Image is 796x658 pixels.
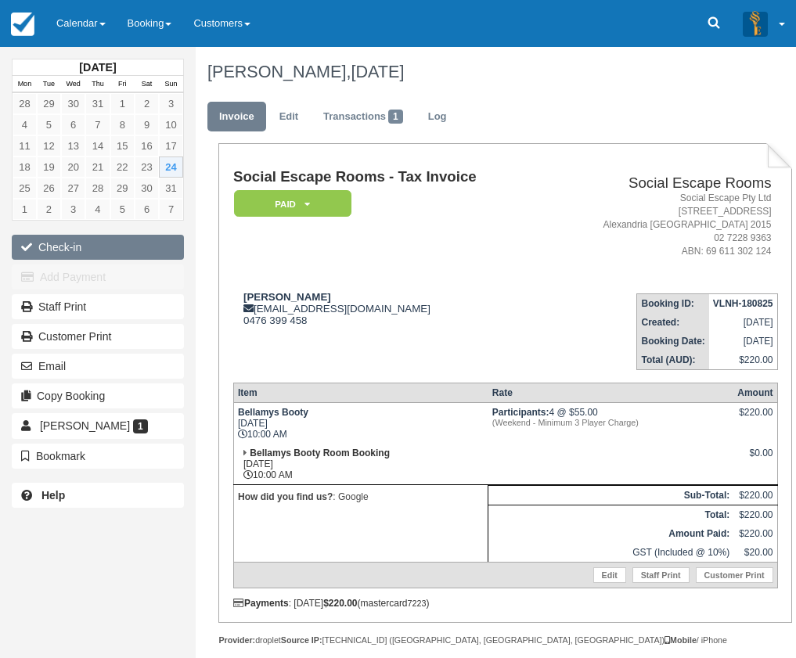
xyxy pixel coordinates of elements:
[207,102,266,132] a: Invoice
[11,13,34,36] img: checkfront-main-nav-mini-logo.png
[110,156,135,178] a: 22
[492,418,729,427] em: (Weekend - Minimum 3 Player Charge)
[218,635,255,645] strong: Provider:
[637,293,709,313] th: Booking ID:
[238,489,484,505] p: : Google
[696,567,773,583] a: Customer Print
[233,291,546,326] div: [EMAIL_ADDRESS][DOMAIN_NAME] 0476 399 458
[37,199,61,220] a: 2
[13,93,37,114] a: 28
[13,114,37,135] a: 4
[159,135,183,156] a: 17
[85,156,110,178] a: 21
[12,324,184,349] a: Customer Print
[12,483,184,508] a: Help
[632,567,690,583] a: Staff Print
[207,63,781,81] h1: [PERSON_NAME],
[41,489,65,502] b: Help
[243,291,331,303] strong: [PERSON_NAME]
[488,505,733,524] th: Total:
[159,114,183,135] a: 10
[250,448,390,458] strong: Bellamys Booty Room Booking
[135,199,159,220] a: 6
[159,199,183,220] a: 7
[733,383,777,402] th: Amount
[709,313,777,332] td: [DATE]
[61,93,85,114] a: 30
[110,114,135,135] a: 8
[233,169,546,185] h1: Social Escape Rooms - Tax Invoice
[133,419,148,433] span: 1
[110,135,135,156] a: 15
[61,135,85,156] a: 13
[733,485,777,505] td: $220.00
[552,192,772,259] address: Social Escape Pty Ltd [STREET_ADDRESS] Alexandria [GEOGRAPHIC_DATA] 2015 02 7228 9363 ABN: 69 611...
[492,407,549,418] strong: Participants
[733,543,777,563] td: $20.00
[12,294,184,319] a: Staff Print
[159,76,183,93] th: Sun
[135,135,159,156] a: 16
[709,332,777,351] td: [DATE]
[637,313,709,332] th: Created:
[281,635,322,645] strong: Source IP:
[233,598,289,609] strong: Payments
[37,76,61,93] th: Tue
[12,383,184,408] button: Copy Booking
[61,199,85,220] a: 3
[61,178,85,199] a: 27
[135,93,159,114] a: 2
[12,235,184,260] button: Check-in
[408,599,427,608] small: 7223
[37,135,61,156] a: 12
[110,93,135,114] a: 1
[488,524,733,543] th: Amount Paid:
[234,190,351,218] em: Paid
[488,383,733,402] th: Rate
[312,102,415,132] a: Transactions1
[13,156,37,178] a: 18
[37,178,61,199] a: 26
[743,11,768,36] img: A3
[488,402,733,444] td: 4 @ $55.00
[733,505,777,524] td: $220.00
[637,351,709,370] th: Total (AUD):
[218,635,792,646] div: droplet [TECHNICAL_ID] ([GEOGRAPHIC_DATA], [GEOGRAPHIC_DATA], [GEOGRAPHIC_DATA]) / iPhone
[488,485,733,505] th: Sub-Total:
[665,635,697,645] strong: Mobile
[159,156,183,178] a: 24
[733,524,777,543] td: $220.00
[85,114,110,135] a: 7
[233,402,488,444] td: [DATE] 10:00 AM
[13,135,37,156] a: 11
[37,93,61,114] a: 29
[488,543,733,563] td: GST (Included @ 10%)
[388,110,403,124] span: 1
[416,102,459,132] a: Log
[268,102,310,132] a: Edit
[13,178,37,199] a: 25
[37,156,61,178] a: 19
[61,156,85,178] a: 20
[40,419,130,432] span: [PERSON_NAME]
[12,354,184,379] button: Email
[737,407,773,430] div: $220.00
[61,114,85,135] a: 6
[13,199,37,220] a: 1
[13,76,37,93] th: Mon
[110,178,135,199] a: 29
[85,135,110,156] a: 14
[37,114,61,135] a: 5
[593,567,626,583] a: Edit
[85,76,110,93] th: Thu
[135,178,159,199] a: 30
[233,189,346,218] a: Paid
[233,598,778,609] div: : [DATE] (mastercard )
[233,383,488,402] th: Item
[85,199,110,220] a: 4
[637,332,709,351] th: Booking Date:
[552,175,772,192] h2: Social Escape Rooms
[135,156,159,178] a: 23
[159,178,183,199] a: 31
[709,351,777,370] td: $220.00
